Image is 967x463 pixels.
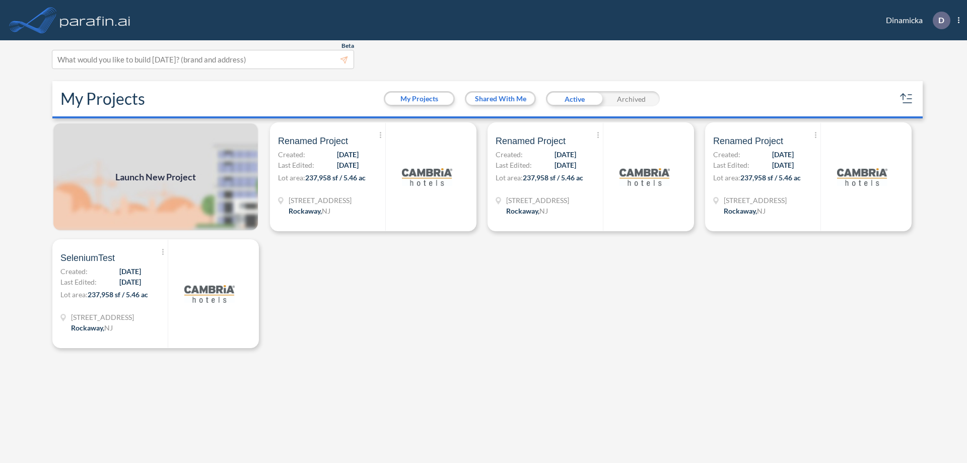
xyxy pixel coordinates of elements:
span: Lot area: [713,173,740,182]
div: Rockaway, NJ [506,206,548,216]
div: Rockaway, NJ [71,322,113,333]
span: Created: [60,266,88,277]
div: Archived [603,91,660,106]
button: sort [899,91,915,107]
span: [DATE] [555,160,576,170]
span: Rockaway , [724,207,757,215]
span: Last Edited: [60,277,97,287]
span: 237,958 sf / 5.46 ac [305,173,366,182]
span: 237,958 sf / 5.46 ac [523,173,583,182]
span: Lot area: [278,173,305,182]
span: 237,958 sf / 5.46 ac [88,290,148,299]
span: 321 Mt Hope Ave [289,195,352,206]
span: [DATE] [555,149,576,160]
div: Rockaway, NJ [724,206,766,216]
button: Shared With Me [466,93,534,105]
span: SeleniumTest [60,252,115,264]
span: Created: [278,149,305,160]
span: 321 Mt Hope Ave [724,195,787,206]
span: [DATE] [337,160,359,170]
p: D [938,16,944,25]
span: Created: [713,149,740,160]
span: NJ [322,207,330,215]
span: 237,958 sf / 5.46 ac [740,173,801,182]
span: 321 Mt Hope Ave [506,195,569,206]
div: Rockaway, NJ [289,206,330,216]
h2: My Projects [60,89,145,108]
span: Last Edited: [278,160,314,170]
span: Last Edited: [496,160,532,170]
span: Renamed Project [278,135,348,147]
span: Renamed Project [713,135,783,147]
span: NJ [757,207,766,215]
button: My Projects [385,93,453,105]
span: [DATE] [337,149,359,160]
img: logo [619,152,670,202]
img: logo [184,269,235,319]
a: Launch New Project [52,122,259,231]
span: [DATE] [772,149,794,160]
span: Rockaway , [506,207,539,215]
span: NJ [104,323,113,332]
span: [DATE] [119,266,141,277]
span: 321 Mt Hope Ave [71,312,134,322]
span: Rockaway , [71,323,104,332]
span: Beta [341,42,354,50]
span: Renamed Project [496,135,566,147]
img: logo [402,152,452,202]
div: Active [546,91,603,106]
img: logo [837,152,887,202]
img: add [52,122,259,231]
span: [DATE] [119,277,141,287]
span: [DATE] [772,160,794,170]
span: Launch New Project [115,170,196,184]
div: Dinamicka [871,12,959,29]
span: Created: [496,149,523,160]
span: Rockaway , [289,207,322,215]
span: Lot area: [496,173,523,182]
span: Last Edited: [713,160,749,170]
span: NJ [539,207,548,215]
img: logo [58,10,132,30]
span: Lot area: [60,290,88,299]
